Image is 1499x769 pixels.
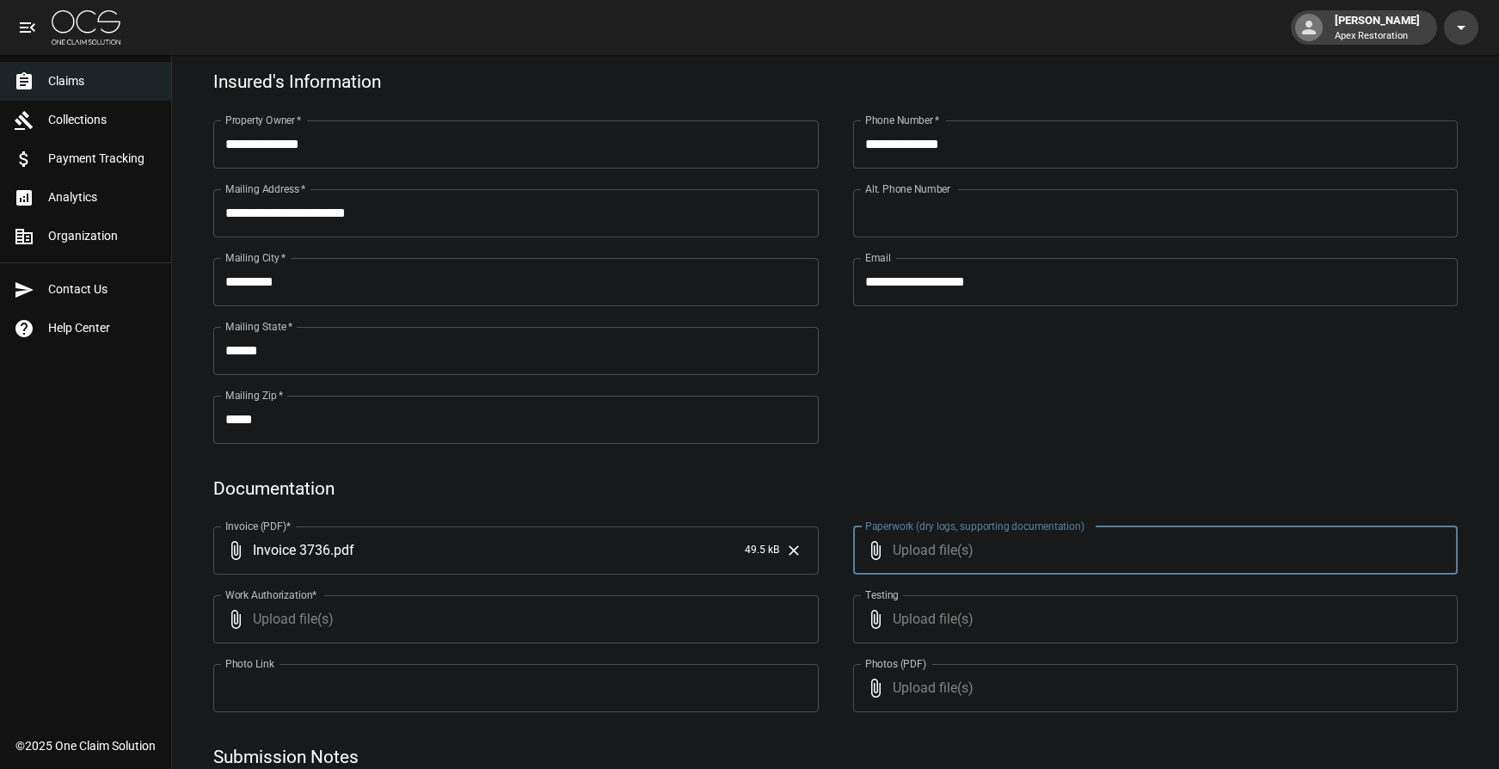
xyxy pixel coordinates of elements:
[865,250,891,265] label: Email
[225,388,284,403] label: Mailing Zip
[893,595,1412,643] span: Upload file(s)
[865,588,899,602] label: Testing
[253,595,772,643] span: Upload file(s)
[225,656,274,671] label: Photo Link
[48,227,157,245] span: Organization
[225,113,302,127] label: Property Owner
[52,10,120,45] img: ocs-logo-white-transparent.png
[865,519,1084,533] label: Paperwork (dry logs, supporting documentation)
[225,519,292,533] label: Invoice (PDF)*
[48,111,157,129] span: Collections
[10,10,45,45] button: open drawer
[225,250,286,265] label: Mailing City
[1335,29,1420,44] p: Apex Restoration
[15,737,156,754] div: © 2025 One Claim Solution
[865,656,926,671] label: Photos (PDF)
[48,72,157,90] span: Claims
[865,181,950,196] label: Alt. Phone Number
[48,188,157,206] span: Analytics
[865,113,939,127] label: Phone Number
[893,526,1412,575] span: Upload file(s)
[253,540,330,560] span: Invoice 3736
[48,280,157,298] span: Contact Us
[781,538,807,563] button: Clear
[1328,12,1427,43] div: [PERSON_NAME]
[225,181,305,196] label: Mailing Address
[48,150,157,168] span: Payment Tracking
[330,540,354,560] span: . pdf
[225,319,292,334] label: Mailing State
[745,542,779,559] span: 49.5 kB
[893,664,1412,712] span: Upload file(s)
[225,588,317,602] label: Work Authorization*
[48,319,157,337] span: Help Center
